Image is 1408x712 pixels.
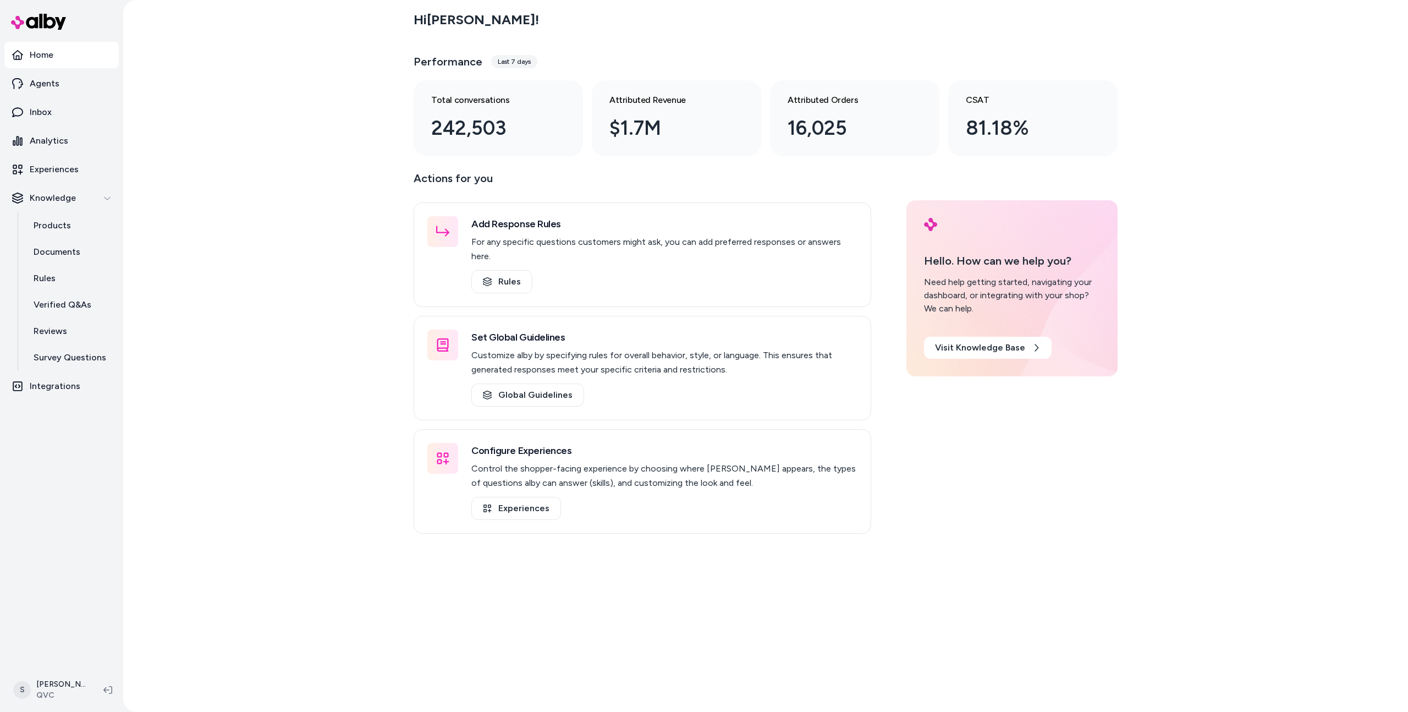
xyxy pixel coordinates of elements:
[966,113,1082,143] div: 81.18%
[36,690,86,701] span: QVC
[431,94,548,107] h3: Total conversations
[34,298,91,311] p: Verified Q&As
[34,245,80,259] p: Documents
[966,94,1082,107] h3: CSAT
[13,681,31,699] span: S
[471,497,561,520] a: Experiences
[30,163,79,176] p: Experiences
[23,265,119,292] a: Rules
[23,344,119,371] a: Survey Questions
[36,679,86,690] p: [PERSON_NAME]
[4,185,119,211] button: Knowledge
[924,337,1052,359] a: Visit Knowledge Base
[4,128,119,154] a: Analytics
[414,12,539,28] h2: Hi [PERSON_NAME] !
[4,373,119,399] a: Integrations
[23,292,119,318] a: Verified Q&As
[471,235,857,264] p: For any specific questions customers might ask, you can add preferred responses or answers here.
[4,70,119,97] a: Agents
[30,191,76,205] p: Knowledge
[34,325,67,338] p: Reviews
[23,318,119,344] a: Reviews
[471,384,584,407] a: Global Guidelines
[34,272,56,285] p: Rules
[471,270,532,293] a: Rules
[414,80,583,156] a: Total conversations 242,503
[4,156,119,183] a: Experiences
[30,48,53,62] p: Home
[471,348,857,377] p: Customize alby by specifying rules for overall behavior, style, or language. This ensures that ge...
[924,218,937,231] img: alby Logo
[491,55,537,68] div: Last 7 days
[34,351,106,364] p: Survey Questions
[30,380,80,393] p: Integrations
[4,99,119,125] a: Inbox
[4,42,119,68] a: Home
[788,113,904,143] div: 16,025
[7,672,95,708] button: S[PERSON_NAME]QVC
[788,94,904,107] h3: Attributed Orders
[609,94,726,107] h3: Attributed Revenue
[592,80,761,156] a: Attributed Revenue $1.7M
[30,77,59,90] p: Agents
[924,253,1100,269] p: Hello. How can we help you?
[30,134,68,147] p: Analytics
[23,239,119,265] a: Documents
[23,212,119,239] a: Products
[924,276,1100,315] div: Need help getting started, navigating your dashboard, or integrating with your shop? We can help.
[471,462,857,490] p: Control the shopper-facing experience by choosing where [PERSON_NAME] appears, the types of quest...
[471,330,857,345] h3: Set Global Guidelines
[431,113,548,143] div: 242,503
[770,80,939,156] a: Attributed Orders 16,025
[11,14,66,30] img: alby Logo
[30,106,52,119] p: Inbox
[414,169,871,196] p: Actions for you
[414,54,482,69] h3: Performance
[471,443,857,458] h3: Configure Experiences
[34,219,71,232] p: Products
[471,216,857,232] h3: Add Response Rules
[609,113,726,143] div: $1.7M
[948,80,1118,156] a: CSAT 81.18%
